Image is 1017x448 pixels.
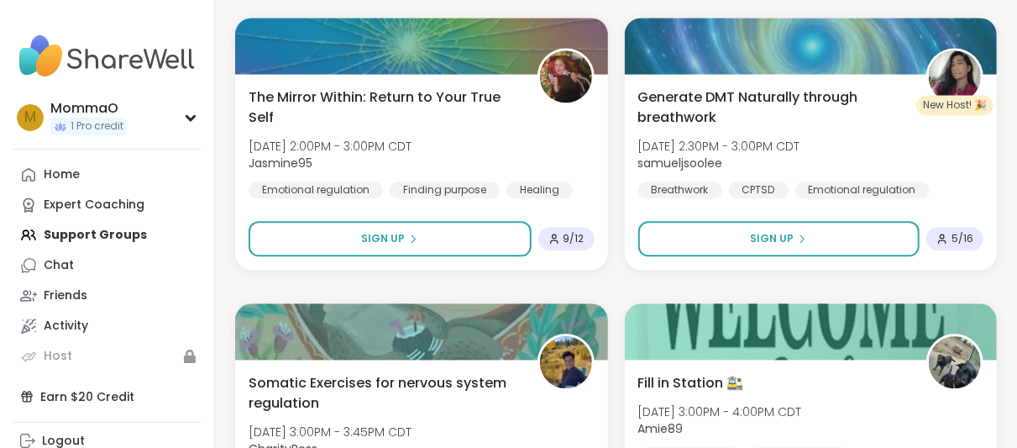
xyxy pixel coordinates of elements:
a: Friends [13,281,201,311]
a: Activity [13,311,201,341]
span: Sign Up [361,231,405,246]
b: Jasmine95 [249,155,312,171]
span: [DATE] 3:00PM - 3:45PM CDT [249,424,412,440]
span: 5 / 16 [951,232,973,245]
div: Activity [44,318,88,335]
a: Host [13,341,201,372]
div: Friends [44,287,87,304]
div: MommaO [50,99,127,118]
span: The Mirror Within: Return to Your True Self [249,87,519,128]
div: New Host! 🎉 [916,95,993,115]
div: Home [44,166,80,183]
span: 1 Pro credit [71,119,123,134]
span: Fill in Station 🚉 [638,373,744,393]
div: Expert Coaching [44,197,144,213]
b: Amie89 [638,420,684,437]
span: [DATE] 2:30PM - 3:00PM CDT [638,138,800,155]
div: CPTSD [729,182,789,198]
span: Generate DMT Naturally through breathwork [638,87,909,128]
img: samueljsoolee [929,50,981,103]
img: CharityRoss [540,336,592,388]
div: Healing [506,182,573,198]
span: [DATE] 2:00PM - 3:00PM CDT [249,138,412,155]
span: [DATE] 3:00PM - 4:00PM CDT [638,403,802,420]
img: ShareWell Nav Logo [13,27,201,86]
span: M [24,107,36,129]
span: Somatic Exercises for nervous system regulation [249,373,519,414]
button: Sign Up [638,221,920,256]
img: Jasmine95 [540,50,592,103]
div: Earn $20 Credit [13,382,201,412]
div: Emotional regulation [249,182,383,198]
img: Amie89 [929,336,981,388]
div: Emotional regulation [795,182,930,198]
div: Host [44,348,72,365]
b: samueljsoolee [638,155,723,171]
span: 9 / 12 [564,232,585,245]
div: Finding purpose [390,182,500,198]
a: Chat [13,250,201,281]
div: Breathwork [638,182,722,198]
a: Home [13,160,201,190]
button: Sign Up [249,221,532,256]
span: Sign Up [750,231,794,246]
a: Expert Coaching [13,190,201,220]
div: Chat [44,257,74,274]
